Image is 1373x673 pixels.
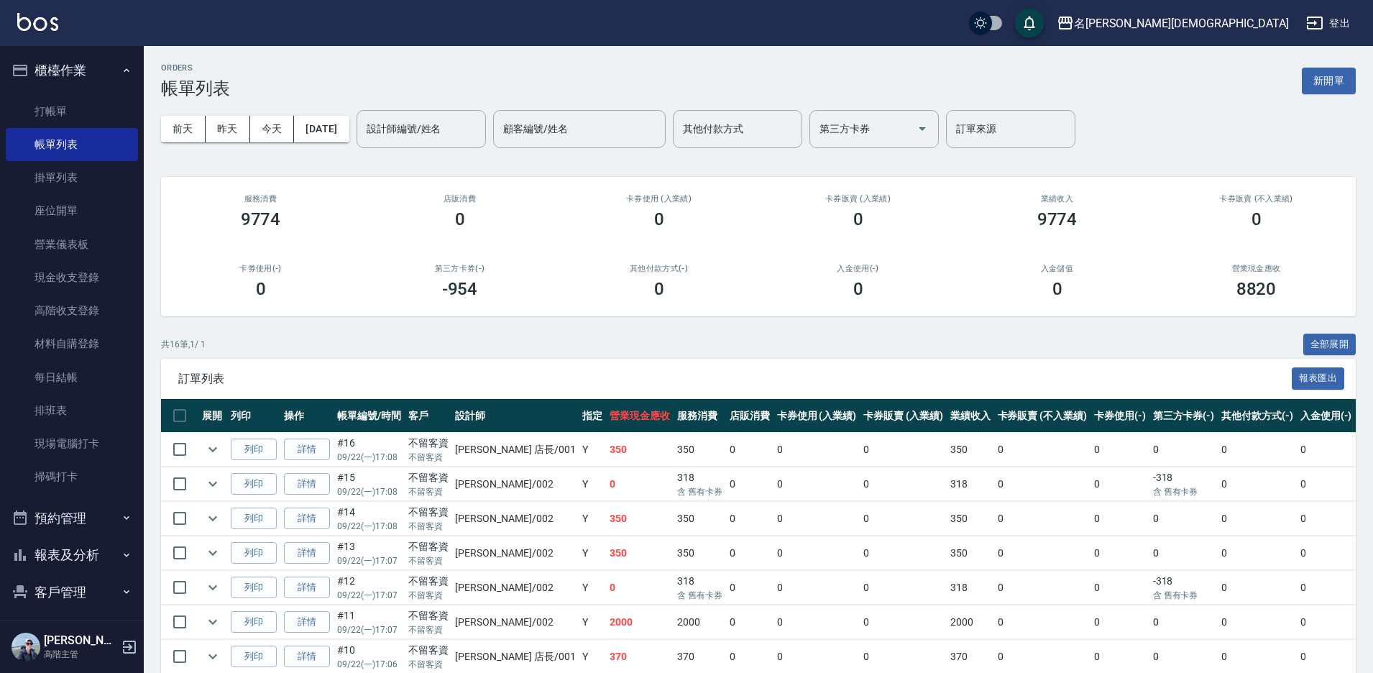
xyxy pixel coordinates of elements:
[577,264,741,273] h2: 其他付款方式(-)
[334,605,405,639] td: #11
[994,571,1090,605] td: 0
[6,610,138,648] button: 員工及薪資
[17,13,58,31] img: Logo
[577,194,741,203] h2: 卡券使用 (入業績)
[860,399,947,433] th: 卡券販賣 (入業績)
[1302,68,1356,94] button: 新開單
[975,194,1139,203] h2: 業績收入
[674,502,726,536] td: 350
[284,646,330,668] a: 詳情
[284,508,330,530] a: 詳情
[947,536,994,570] td: 350
[860,536,947,570] td: 0
[284,439,330,461] a: 詳情
[1052,279,1062,299] h3: 0
[408,485,449,498] p: 不留客資
[1149,433,1218,467] td: 0
[202,508,224,529] button: expand row
[674,467,726,501] td: 318
[455,209,465,229] h3: 0
[1149,536,1218,570] td: 0
[1051,9,1295,38] button: 名[PERSON_NAME][DEMOGRAPHIC_DATA]
[6,427,138,460] a: 現場電腦打卡
[726,502,773,536] td: 0
[6,52,138,89] button: 櫃檯作業
[773,467,860,501] td: 0
[579,536,606,570] td: Y
[337,485,401,498] p: 09/22 (一) 17:08
[860,433,947,467] td: 0
[947,399,994,433] th: 業績收入
[6,394,138,427] a: 排班表
[408,436,449,451] div: 不留客資
[161,78,230,99] h3: 帳單列表
[178,264,343,273] h2: 卡券使用(-)
[773,536,860,570] td: 0
[241,209,281,229] h3: 9774
[674,605,726,639] td: 2000
[947,502,994,536] td: 350
[451,502,579,536] td: [PERSON_NAME] /002
[1297,433,1356,467] td: 0
[1297,502,1356,536] td: 0
[853,279,863,299] h3: 0
[6,574,138,611] button: 客戶管理
[202,611,224,633] button: expand row
[1292,371,1345,385] a: 報表匯出
[6,128,138,161] a: 帳單列表
[1090,502,1149,536] td: 0
[161,338,206,351] p: 共 16 筆, 1 / 1
[579,433,606,467] td: Y
[6,228,138,261] a: 營業儀表板
[677,589,722,602] p: 含 舊有卡券
[1090,605,1149,639] td: 0
[674,571,726,605] td: 318
[442,279,478,299] h3: -954
[12,633,40,661] img: Person
[726,536,773,570] td: 0
[853,209,863,229] h3: 0
[408,623,449,636] p: 不留客資
[231,439,277,461] button: 列印
[1252,209,1262,229] h3: 0
[947,571,994,605] td: 318
[206,116,250,142] button: 昨天
[1218,502,1297,536] td: 0
[1218,399,1297,433] th: 其他付款方式(-)
[202,577,224,598] button: expand row
[606,536,674,570] td: 350
[1090,399,1149,433] th: 卡券使用(-)
[1218,571,1297,605] td: 0
[1149,571,1218,605] td: -318
[674,433,726,467] td: 350
[451,467,579,501] td: [PERSON_NAME] /002
[726,467,773,501] td: 0
[773,502,860,536] td: 0
[1297,467,1356,501] td: 0
[654,209,664,229] h3: 0
[579,605,606,639] td: Y
[1090,536,1149,570] td: 0
[337,589,401,602] p: 09/22 (一) 17:07
[606,467,674,501] td: 0
[1090,467,1149,501] td: 0
[6,294,138,327] a: 高階收支登錄
[231,473,277,495] button: 列印
[6,361,138,394] a: 每日結帳
[860,502,947,536] td: 0
[202,542,224,564] button: expand row
[161,116,206,142] button: 前天
[606,502,674,536] td: 350
[408,643,449,658] div: 不留客資
[1149,502,1218,536] td: 0
[408,505,449,520] div: 不留客資
[579,467,606,501] td: Y
[334,571,405,605] td: #12
[994,536,1090,570] td: 0
[451,605,579,639] td: [PERSON_NAME] /002
[1218,536,1297,570] td: 0
[674,536,726,570] td: 350
[231,577,277,599] button: 列印
[377,264,542,273] h2: 第三方卡券(-)
[451,399,579,433] th: 設計師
